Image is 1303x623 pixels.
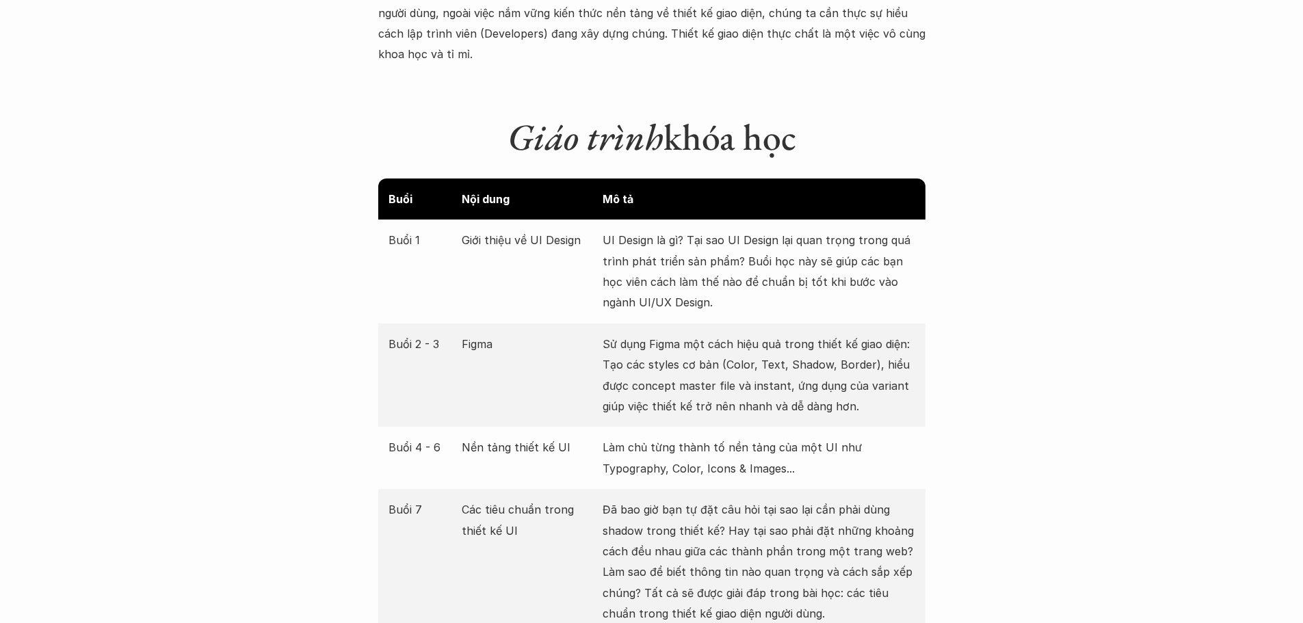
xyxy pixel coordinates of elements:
p: Nền tảng thiết kế UI [462,437,596,458]
em: Giáo trình [508,113,663,161]
p: Buổi 7 [389,499,456,520]
p: Buổi 4 - 6 [389,437,456,458]
p: Giới thiệu về UI Design [462,230,596,250]
p: Sử dụng Figma một cách hiệu quả trong thiết kế giao diện: Tạo các styles cơ bản (Color, Text, Sha... [603,334,915,417]
strong: Nội dung [462,192,510,206]
p: Làm chủ từng thành tố nền tảng của một UI như Typography, Color, Icons & Images... [603,437,915,479]
p: UI Design là gì? Tại sao UI Design lại quan trọng trong quá trình phát triển sản phẩm? Buổi học n... [603,230,915,313]
p: Buổi 2 - 3 [389,334,456,354]
strong: Buổi [389,192,412,206]
h1: khóa học [378,115,925,159]
p: Các tiêu chuẩn trong thiết kế UI [462,499,596,541]
p: Figma [462,334,596,354]
strong: Mô tả [603,192,633,206]
p: Buổi 1 [389,230,456,250]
